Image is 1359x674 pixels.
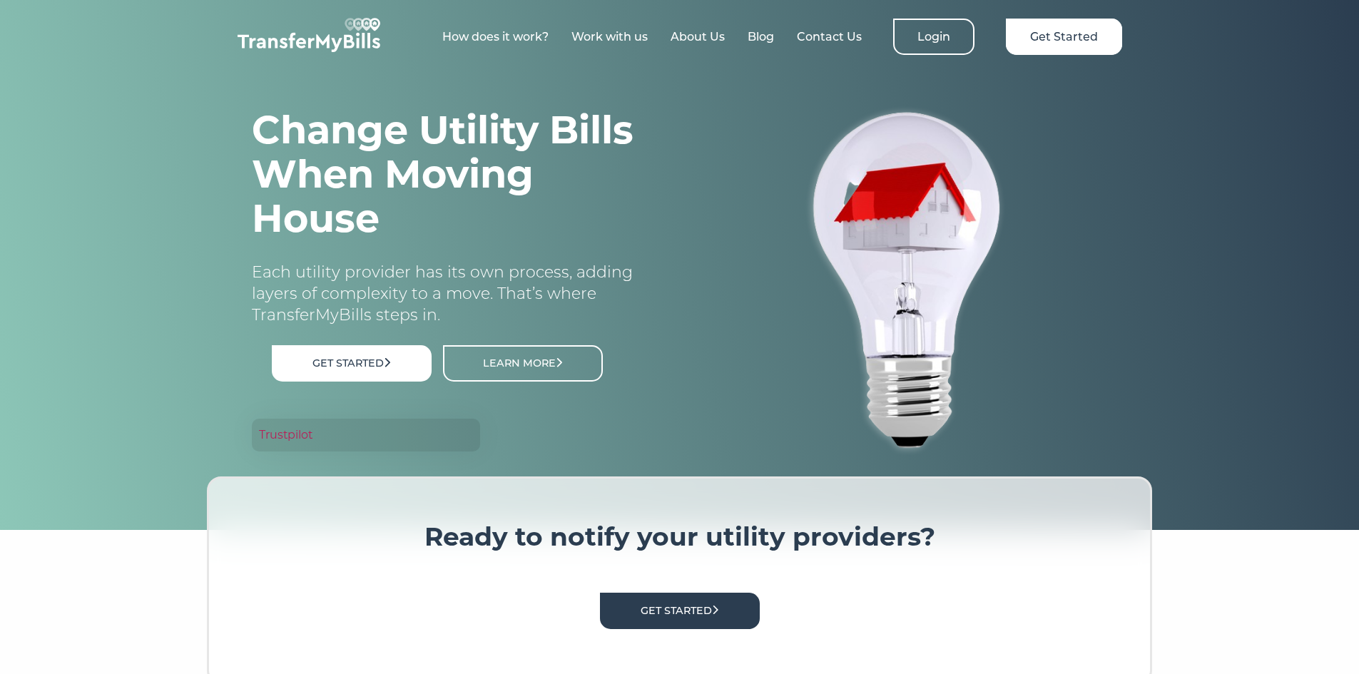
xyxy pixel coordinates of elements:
img: utility-bills-bulb.png [778,99,1038,468]
a: Get Started [600,593,760,629]
a: Learn More [443,345,603,382]
a: Login [893,19,974,55]
h1: Change Utility Bills When Moving House [252,108,651,240]
p: Each utility provider has its own process, adding layers of complexity to a move. That’s where Tr... [252,262,651,326]
h3: Ready to notify your utility providers? [252,521,1107,553]
a: How does it work? [442,30,549,44]
a: Blog [748,30,774,44]
a: Get Started [1006,19,1122,55]
img: TransferMyBills.com - Helping ease the stress of moving [238,18,380,52]
a: Work with us [571,30,648,44]
a: Get Started [272,345,432,382]
a: About Us [671,30,725,44]
a: Trustpilot [259,428,312,441]
a: Contact Us [797,30,862,44]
